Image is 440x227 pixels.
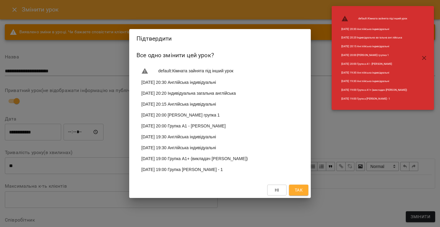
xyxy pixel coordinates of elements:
li: [DATE] 20:30 Англійська індивідуальні [136,77,304,88]
button: Ні [267,185,287,196]
span: Так [295,186,303,194]
li: [DATE] 19:30 Англійська індивідуальні [337,68,412,77]
li: [DATE] 19:30 Англійська індивідуальні [136,131,304,142]
li: [DATE] 19:00 Групка А1+ (викладач [PERSON_NAME]) [337,86,412,94]
li: [DATE] 19:30 Англійська індивідуальні [337,77,412,86]
li: [DATE] 20:30 Англійська індивідуальні [337,25,412,34]
li: [DATE] 20:15 Англійська індивідуальні [136,99,304,110]
h2: Підтвердити [136,34,304,43]
span: Ні [275,186,279,194]
li: default : Кімната зайнята під інший урок [136,65,304,77]
li: [DATE] 19:30 Англійська індивідуальні [136,142,304,153]
li: [DATE] 19:00 Групка [PERSON_NAME] - 1 [337,94,412,103]
li: [DATE] 20:00 [PERSON_NAME] групка 1 [337,51,412,60]
li: [DATE] 19:00 Групка А1+ (викладач [PERSON_NAME]) [136,153,304,164]
li: [DATE] 20:00 [PERSON_NAME] групка 1 [136,110,304,120]
li: [DATE] 20:20 Індивідуальна загальна англійська [136,88,304,99]
li: [DATE] 20:00 Групка А1 - [PERSON_NAME] [337,60,412,68]
h6: Все одно змінити цей урок? [136,51,304,60]
li: [DATE] 20:15 Англійська індивідуальні [337,42,412,51]
li: [DATE] 20:20 Індивідуальна загальна англійська [337,33,412,42]
li: [DATE] 20:00 Групка А1 - [PERSON_NAME] [136,120,304,131]
li: [DATE] 19:00 Групка [PERSON_NAME] - 1 [136,164,304,175]
button: Так [289,185,308,196]
li: default : Кімната зайнята під інший урок [337,13,412,25]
